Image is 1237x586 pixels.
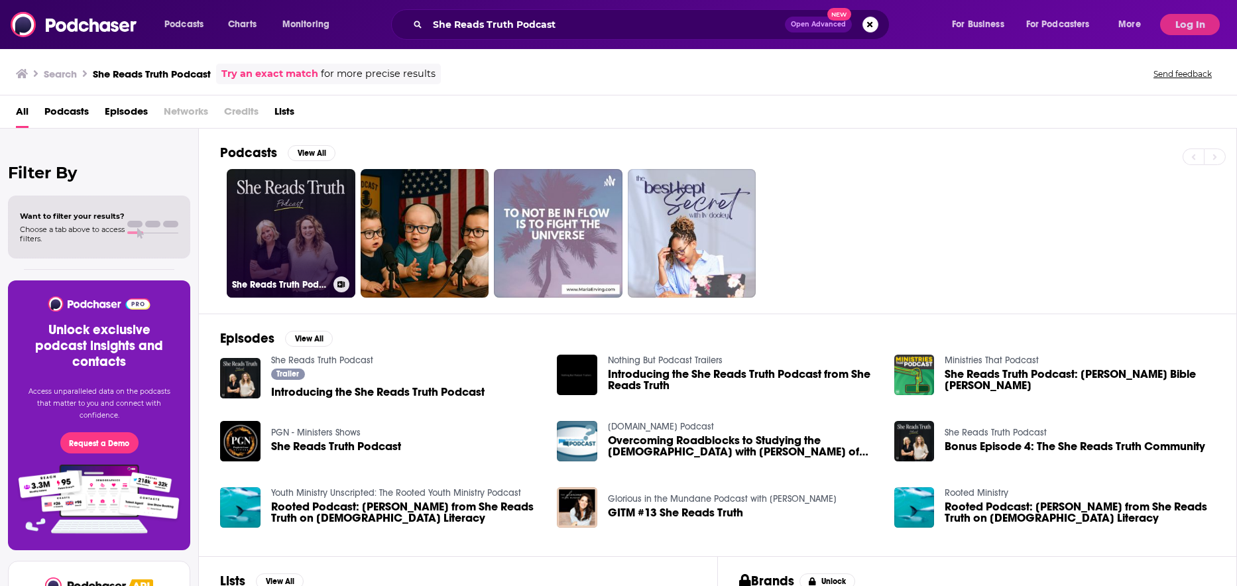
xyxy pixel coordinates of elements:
[288,145,335,161] button: View All
[1018,14,1109,35] button: open menu
[164,15,204,34] span: Podcasts
[11,12,138,37] img: Podchaser - Follow, Share and Rate Podcasts
[276,370,299,378] span: Trailer
[221,66,318,82] a: Try an exact match
[945,369,1215,391] span: She Reads Truth Podcast: [PERSON_NAME] Bible [PERSON_NAME]
[894,487,935,528] img: Rooted Podcast: John Greco from She Reads Truth on Biblical Literacy
[428,14,785,35] input: Search podcasts, credits, & more...
[894,355,935,395] img: She Reads Truth Podcast: Amanda Bible Williams
[952,15,1004,34] span: For Business
[228,15,257,34] span: Charts
[93,68,211,80] h3: She Reads Truth Podcast
[271,355,373,366] a: She Reads Truth Podcast
[404,9,902,40] div: Search podcasts, credits, & more...
[47,296,151,312] img: Podchaser - Follow, Share and Rate Podcasts
[785,17,852,32] button: Open AdvancedNew
[945,369,1215,391] a: She Reads Truth Podcast: Amanda Bible Williams
[220,145,277,161] h2: Podcasts
[220,330,274,347] h2: Episodes
[164,101,208,128] span: Networks
[1026,15,1090,34] span: For Podcasters
[285,331,333,347] button: View All
[20,211,125,221] span: Want to filter your results?
[271,386,485,398] a: Introducing the She Reads Truth Podcast
[557,421,597,461] img: Overcoming Roadblocks to Studying the Bible with Amanda Williams of She Reads Truth - Podcast Epi...
[943,14,1021,35] button: open menu
[945,355,1039,366] a: Ministries That Podcast
[219,14,265,35] a: Charts
[224,101,259,128] span: Credits
[271,501,542,524] a: Rooted Podcast: John Greco from She Reads Truth on Biblical Literacy
[608,507,743,518] a: GITM #13 She Reads Truth
[271,441,401,452] a: She Reads Truth Podcast
[220,421,261,461] img: She Reads Truth Podcast
[557,355,597,395] img: Introducing the She Reads Truth Podcast from She Reads Truth
[220,358,261,398] img: Introducing the She Reads Truth Podcast
[608,435,878,457] span: Overcoming Roadblocks to Studying the [DEMOGRAPHIC_DATA] with [PERSON_NAME] of She Reads Truth - ...
[220,487,261,528] img: Rooted Podcast: John Greco from She Reads Truth on Biblical Literacy
[220,145,335,161] a: PodcastsView All
[608,493,837,504] a: Glorious in the Mundane Podcast with Christy Nockels
[16,101,29,128] a: All
[827,8,851,21] span: New
[608,435,878,457] a: Overcoming Roadblocks to Studying the Bible with Amanda Williams of She Reads Truth - Podcast Epi...
[20,225,125,243] span: Choose a tab above to access filters.
[945,501,1215,524] span: Rooted Podcast: [PERSON_NAME] from She Reads Truth on [DEMOGRAPHIC_DATA] Literacy
[791,21,846,28] span: Open Advanced
[271,487,521,498] a: Youth Ministry Unscripted: The Rooted Youth Ministry Podcast
[608,355,723,366] a: Nothing But Podcast Trailers
[321,66,436,82] span: for more precise results
[271,427,361,438] a: PGN - Ministers Shows
[608,421,714,432] a: GotQuestions.org Podcast
[14,464,184,534] img: Pro Features
[274,101,294,128] a: Lists
[1149,68,1216,80] button: Send feedback
[1109,14,1157,35] button: open menu
[24,322,174,370] h3: Unlock exclusive podcast insights and contacts
[1118,15,1141,34] span: More
[271,501,542,524] span: Rooted Podcast: [PERSON_NAME] from She Reads Truth on [DEMOGRAPHIC_DATA] Literacy
[232,279,328,290] h3: She Reads Truth Podcast
[273,14,347,35] button: open menu
[557,487,597,528] img: GITM #13 She Reads Truth
[945,441,1205,452] a: Bonus Episode 4: The She Reads Truth Community
[220,330,333,347] a: EpisodesView All
[44,68,77,80] h3: Search
[1160,14,1220,35] button: Log In
[945,427,1047,438] a: She Reads Truth Podcast
[8,163,190,182] h2: Filter By
[105,101,148,128] a: Episodes
[945,501,1215,524] a: Rooted Podcast: John Greco from She Reads Truth on Biblical Literacy
[44,101,89,128] a: Podcasts
[60,432,139,453] button: Request a Demo
[608,369,878,391] a: Introducing the She Reads Truth Podcast from She Reads Truth
[155,14,221,35] button: open menu
[227,169,355,298] a: She Reads Truth Podcast
[282,15,329,34] span: Monitoring
[894,421,935,461] img: Bonus Episode 4: The She Reads Truth Community
[24,386,174,422] p: Access unparalleled data on the podcasts that matter to you and connect with confidence.
[945,487,1008,498] a: Rooted Ministry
